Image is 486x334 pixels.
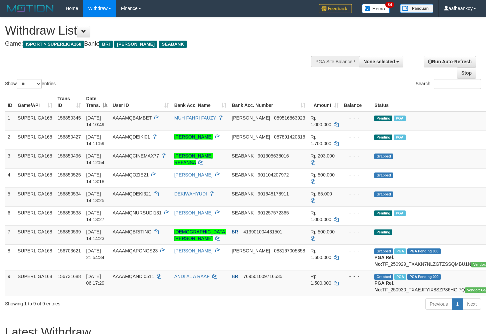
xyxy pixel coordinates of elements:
span: Marked by aafromsomean [394,274,406,280]
span: Grabbed [374,191,393,197]
span: Rp 1.000.000 [311,210,331,222]
span: [PERSON_NAME] [232,248,270,253]
span: Rp 1.600.000 [311,248,331,260]
span: [PERSON_NAME] [114,41,157,48]
td: 8 [5,244,15,270]
span: [DATE] 14:14:23 [86,229,105,241]
td: 9 [5,270,15,296]
a: [DEMOGRAPHIC_DATA][PERSON_NAME] [174,229,227,241]
td: SUPERLIGA168 [15,150,55,168]
span: Rp 500.000 [311,172,335,177]
span: [DATE] 14:13:27 [86,210,105,222]
span: Rp 203.000 [311,153,335,159]
span: Rp 1.700.000 [311,134,331,146]
span: [DATE] 14:13:25 [86,191,105,203]
label: Search: [416,79,481,89]
span: 156731688 [58,274,81,279]
span: ISPORT > SUPERLIGA168 [23,41,84,48]
span: AAAAMQBRITING [113,229,152,234]
h4: Game: Bank: [5,41,317,47]
span: None selected [363,59,395,64]
span: AAAAMQCINEMAX77 [113,153,159,159]
span: Marked by aafsengchandara [394,210,405,216]
span: SEABANK [159,41,187,48]
div: - - - [344,153,369,159]
span: PGA Pending [407,248,441,254]
div: - - - [344,228,369,235]
td: 3 [5,150,15,168]
span: 34 [385,2,394,8]
div: - - - [344,190,369,197]
span: Copy 089516863923 to clipboard [274,115,305,121]
span: Copy 901305638016 to clipboard [258,153,289,159]
a: Previous [425,298,452,310]
span: Marked by aafsengchandara [394,116,405,121]
a: [PERSON_NAME] [174,210,213,215]
span: Copy 769501009716535 to clipboard [243,274,282,279]
span: 156850534 [58,191,81,196]
th: ID [5,93,15,112]
span: Rp 1.500.000 [311,274,331,286]
img: Feedback.jpg [319,4,352,13]
td: SUPERLIGA168 [15,112,55,131]
a: Next [463,298,481,310]
span: 156850538 [58,210,81,215]
td: 4 [5,168,15,187]
h1: Withdraw List [5,24,317,37]
a: Stop [457,67,476,79]
a: Run Auto-Refresh [424,56,476,67]
span: Marked by aafchhiseyha [394,248,406,254]
span: [DATE] 14:13:18 [86,172,105,184]
td: SUPERLIGA168 [15,187,55,206]
div: - - - [344,209,369,216]
td: 7 [5,225,15,244]
span: SEABANK [232,172,254,177]
span: AAAAMQDEKI321 [113,191,151,196]
span: AAAAMQNURSUDI131 [113,210,162,215]
span: AAAAMQDEIKI01 [113,134,150,140]
span: Copy 901104207972 to clipboard [258,172,289,177]
span: BRI [99,41,112,48]
span: Marked by aafsengchandara [394,135,405,140]
span: [DATE] 21:54:34 [86,248,105,260]
span: [PERSON_NAME] [232,115,270,121]
th: Trans ID: activate to sort column ascending [55,93,84,112]
span: Rp 1.000.000 [311,115,331,127]
label: Show entries [5,79,56,89]
span: Grabbed [374,154,393,159]
div: - - - [344,134,369,140]
span: Grabbed [374,172,393,178]
a: [PERSON_NAME] [174,248,213,253]
span: BRI [232,274,239,279]
td: SUPERLIGA168 [15,131,55,150]
span: Grabbed [374,274,393,280]
img: panduan.png [400,4,433,13]
a: [PERSON_NAME] [174,134,213,140]
a: [PERSON_NAME] REFANSA [174,153,213,165]
div: - - - [344,115,369,121]
span: [PERSON_NAME] [232,134,270,140]
th: Balance [341,93,372,112]
span: Pending [374,135,392,140]
td: 6 [5,206,15,225]
span: Pending [374,229,392,235]
span: Copy 901257572365 to clipboard [258,210,289,215]
th: Date Trans.: activate to sort column descending [84,93,110,112]
th: Amount: activate to sort column ascending [308,93,341,112]
span: SEABANK [232,210,254,215]
th: User ID: activate to sort column ascending [110,93,172,112]
span: Pending [374,210,392,216]
a: MUH FAHRI FAUZY [174,115,216,121]
span: SEABANK [232,191,254,196]
span: PGA Pending [407,274,441,280]
b: PGA Ref. No: [374,255,394,267]
span: [DATE] 14:12:54 [86,153,105,165]
span: 156850496 [58,153,81,159]
span: Copy 901648178911 to clipboard [258,191,289,196]
b: PGA Ref. No: [374,280,394,292]
div: - - - [344,273,369,280]
span: Pending [374,116,392,121]
span: AAAAMQANDI0511 [113,274,154,279]
span: AAAAMQAPONGS23 [113,248,158,253]
span: Grabbed [374,248,393,254]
